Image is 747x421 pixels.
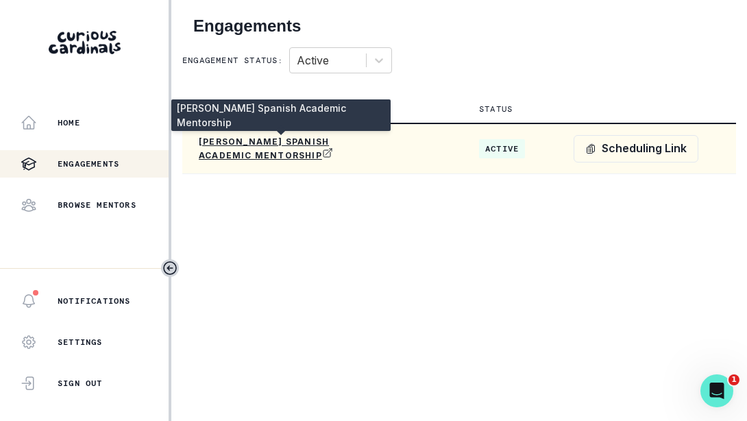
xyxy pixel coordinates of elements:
[479,139,525,158] span: active
[58,117,80,128] p: Home
[479,104,513,115] p: Status
[728,374,739,385] span: 1
[161,259,179,277] button: Toggle sidebar
[199,136,363,161] a: [PERSON_NAME] Spanish Academic Mentorship
[49,31,121,54] img: Curious Cardinals Logo
[58,158,119,169] p: Engagements
[58,378,103,389] p: Sign Out
[58,200,136,210] p: Browse Mentors
[58,296,131,306] p: Notifications
[700,374,733,407] iframe: Intercom live chat
[199,104,255,115] p: Engagement
[574,135,698,163] button: Scheduling Link
[182,55,284,66] p: Engagement status:
[193,16,725,36] h2: Engagements
[58,337,103,348] p: Settings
